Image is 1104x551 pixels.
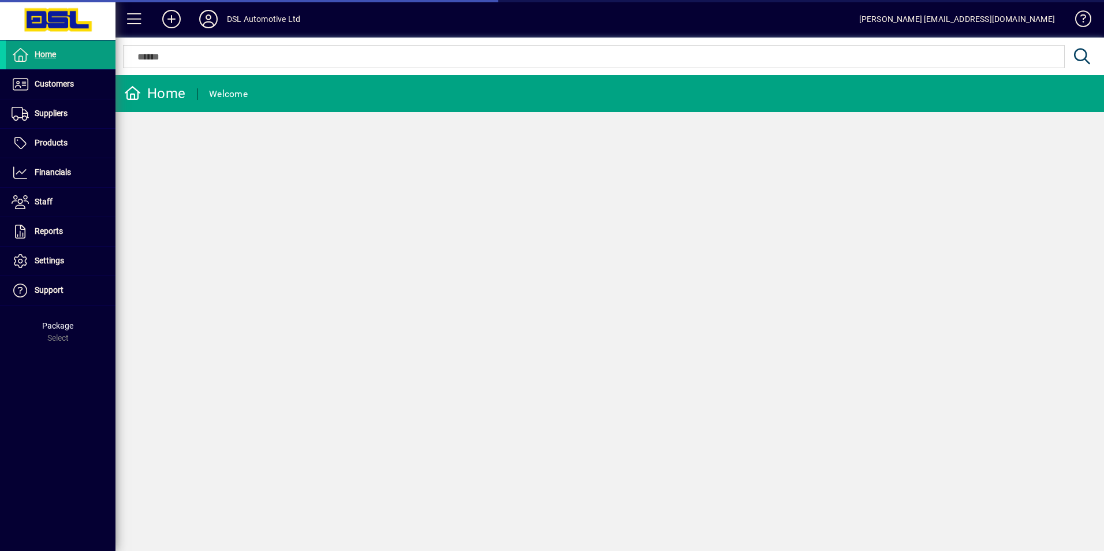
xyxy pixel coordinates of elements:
button: Add [153,9,190,29]
a: Financials [6,158,115,187]
div: [PERSON_NAME] [EMAIL_ADDRESS][DOMAIN_NAME] [859,10,1055,28]
span: Reports [35,226,63,236]
a: Support [6,276,115,305]
div: Home [124,84,185,103]
a: Settings [6,247,115,275]
span: Staff [35,197,53,206]
a: Products [6,129,115,158]
span: Products [35,138,68,147]
span: Support [35,285,64,295]
span: Suppliers [35,109,68,118]
div: Welcome [209,85,248,103]
a: Suppliers [6,99,115,128]
span: Customers [35,79,74,88]
span: Settings [35,256,64,265]
a: Customers [6,70,115,99]
button: Profile [190,9,227,29]
a: Knowledge Base [1066,2,1090,40]
div: DSL Automotive Ltd [227,10,300,28]
a: Staff [6,188,115,217]
a: Reports [6,217,115,246]
span: Financials [35,167,71,177]
span: Home [35,50,56,59]
span: Package [42,321,73,330]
